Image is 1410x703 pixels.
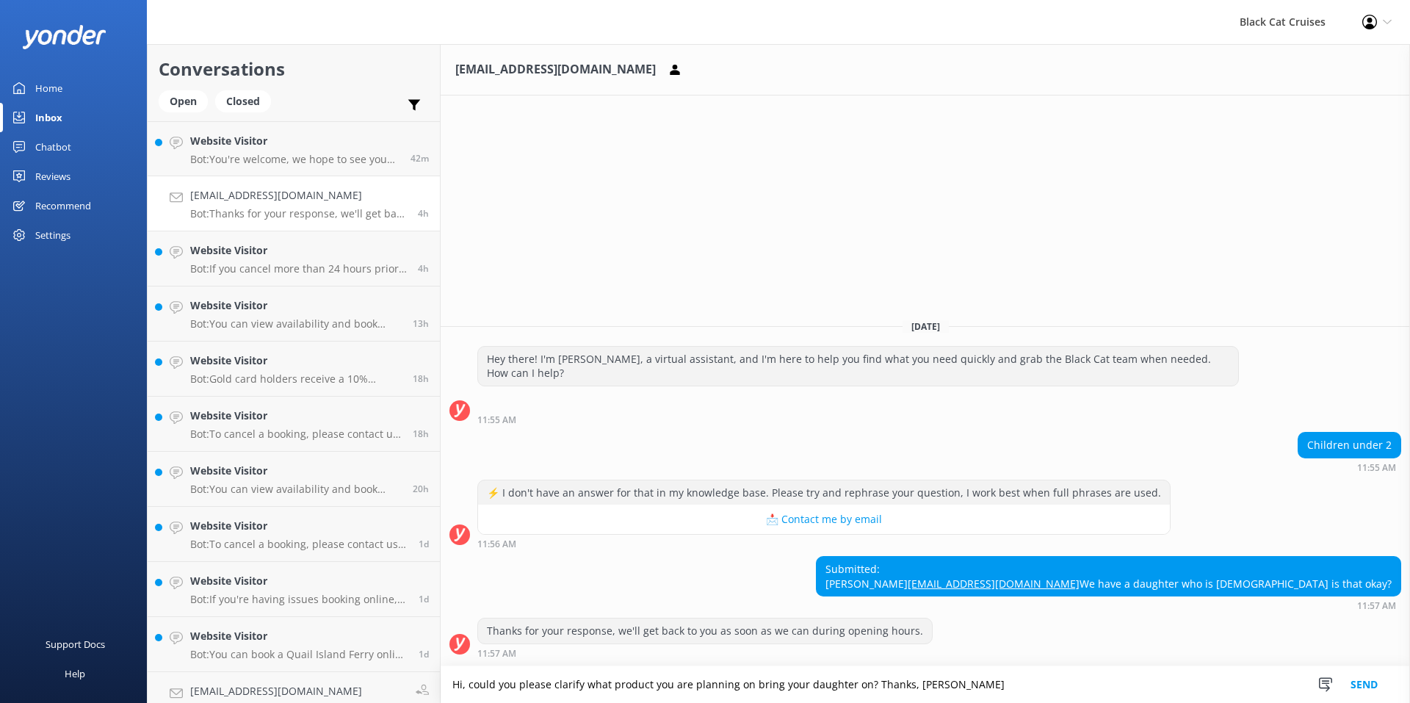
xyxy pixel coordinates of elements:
[477,649,516,658] strong: 11:57 AM
[65,659,85,688] div: Help
[419,648,429,660] span: Sep 29 2025 12:17pm (UTC +13:00) Pacific/Auckland
[190,463,402,479] h4: Website Visitor
[35,132,71,162] div: Chatbot
[35,162,70,191] div: Reviews
[148,286,440,342] a: Website VisitorBot:You can view availability and book your tour online at [URL][DOMAIN_NAME].13h
[477,416,516,425] strong: 11:55 AM
[190,153,399,166] p: Bot: You're welcome, we hope to see you soon.
[190,408,402,424] h4: Website Visitor
[1357,464,1396,472] strong: 11:55 AM
[418,262,429,275] span: Sep 30 2025 11:37am (UTC +13:00) Pacific/Auckland
[35,191,91,220] div: Recommend
[190,483,402,496] p: Bot: You can view availability and book your tour online at [URL][DOMAIN_NAME]. If you need to re...
[190,133,399,149] h4: Website Visitor
[215,93,278,109] a: Closed
[455,60,656,79] h3: [EMAIL_ADDRESS][DOMAIN_NAME]
[148,176,440,231] a: [EMAIL_ADDRESS][DOMAIN_NAME]Bot:Thanks for your response, we'll get back to you as soon as we can...
[190,648,408,661] p: Bot: You can book a Quail Island Ferry online at [URL][DOMAIN_NAME]. For school holiday promotion...
[190,628,408,644] h4: Website Visitor
[190,573,408,589] h4: Website Visitor
[190,298,402,314] h4: Website Visitor
[478,505,1170,534] button: 📩 Contact me by email
[190,428,402,441] p: Bot: To cancel a booking, please contact us directly by calling [PHONE_NUMBER] or emailing [EMAIL...
[148,397,440,452] a: Website VisitorBot:To cancel a booking, please contact us directly by calling [PHONE_NUMBER] or e...
[411,152,429,165] span: Sep 30 2025 03:24pm (UTC +13:00) Pacific/Auckland
[190,683,405,699] h4: [EMAIL_ADDRESS][DOMAIN_NAME]
[190,538,408,551] p: Bot: To cancel a booking, please contact us directly by calling [PHONE_NUMBER] or emailing [EMAIL...
[148,231,440,286] a: Website VisitorBot:If you cancel more than 24 hours prior to your trip, we provide a full refund....
[148,342,440,397] a: Website VisitorBot:Gold card holders receive a 10% discount for our Akaroa Harbour Nature Cruise ...
[908,577,1080,591] a: [EMAIL_ADDRESS][DOMAIN_NAME]
[419,538,429,550] span: Sep 29 2025 03:45pm (UTC +13:00) Pacific/Auckland
[413,372,429,385] span: Sep 29 2025 09:57pm (UTC +13:00) Pacific/Auckland
[477,414,1239,425] div: Sep 30 2025 11:55am (UTC +13:00) Pacific/Auckland
[159,55,429,83] h2: Conversations
[419,593,429,605] span: Sep 29 2025 12:23pm (UTC +13:00) Pacific/Auckland
[190,317,402,331] p: Bot: You can view availability and book your tour online at [URL][DOMAIN_NAME].
[418,207,429,220] span: Sep 30 2025 11:57am (UTC +13:00) Pacific/Auckland
[1337,666,1392,703] button: Send
[190,353,402,369] h4: Website Visitor
[413,428,429,440] span: Sep 29 2025 09:32pm (UTC +13:00) Pacific/Auckland
[477,538,1171,549] div: Sep 30 2025 11:56am (UTC +13:00) Pacific/Auckland
[159,93,215,109] a: Open
[190,207,407,220] p: Bot: Thanks for your response, we'll get back to you as soon as we can during opening hours.
[46,630,105,659] div: Support Docs
[148,617,440,672] a: Website VisitorBot:You can book a Quail Island Ferry online at [URL][DOMAIN_NAME]. For school hol...
[190,262,407,275] p: Bot: If you cancel more than 24 hours prior to your trip, we provide a full refund. If you cancel...
[190,593,408,606] p: Bot: If you're having issues booking online, you can reach us on [PHONE_NUMBER] for Lyttelton Fer...
[817,557,1400,596] div: Submitted: [PERSON_NAME] We have a daughter who is [DEMOGRAPHIC_DATA] is that okay?
[1298,462,1401,472] div: Sep 30 2025 11:55am (UTC +13:00) Pacific/Auckland
[816,600,1401,610] div: Sep 30 2025 11:57am (UTC +13:00) Pacific/Auckland
[477,540,516,549] strong: 11:56 AM
[35,73,62,103] div: Home
[148,121,440,176] a: Website VisitorBot:You're welcome, we hope to see you soon.42m
[148,452,440,507] a: Website VisitorBot:You can view availability and book your tour online at [URL][DOMAIN_NAME]. If ...
[413,483,429,495] span: Sep 29 2025 07:18pm (UTC +13:00) Pacific/Auckland
[478,480,1170,505] div: ⚡ I don't have an answer for that in my knowledge base. Please try and rephrase your question, I ...
[441,666,1410,703] textarea: Hi, could you please clarify what product you are planning on bring your daughter on? Thanks, [PE...
[190,242,407,259] h4: Website Visitor
[159,90,208,112] div: Open
[35,220,70,250] div: Settings
[190,518,408,534] h4: Website Visitor
[148,562,440,617] a: Website VisitorBot:If you're having issues booking online, you can reach us on [PHONE_NUMBER] for...
[478,619,932,643] div: Thanks for your response, we'll get back to you as soon as we can during opening hours.
[1357,602,1396,610] strong: 11:57 AM
[478,347,1238,386] div: Hey there! I'm [PERSON_NAME], a virtual assistant, and I'm here to help you find what you need qu...
[903,320,949,333] span: [DATE]
[215,90,271,112] div: Closed
[190,372,402,386] p: Bot: Gold card holders receive a 10% discount for our Akaroa Harbour Nature Cruise and [GEOGRAPHI...
[190,187,407,203] h4: [EMAIL_ADDRESS][DOMAIN_NAME]
[477,648,933,658] div: Sep 30 2025 11:57am (UTC +13:00) Pacific/Auckland
[413,317,429,330] span: Sep 30 2025 02:54am (UTC +13:00) Pacific/Auckland
[22,25,106,49] img: yonder-white-logo.png
[35,103,62,132] div: Inbox
[148,507,440,562] a: Website VisitorBot:To cancel a booking, please contact us directly by calling [PHONE_NUMBER] or e...
[1298,433,1400,458] div: Children under 2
